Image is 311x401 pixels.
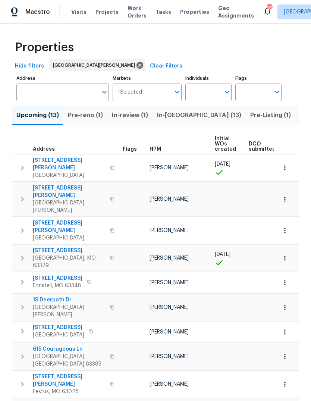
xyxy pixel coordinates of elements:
span: [PERSON_NAME] [150,165,189,170]
span: Address [33,147,55,152]
label: Individuals [185,76,232,81]
span: [STREET_ADDRESS][PERSON_NAME] [33,184,106,199]
button: Open [222,87,232,97]
span: [DATE] [215,252,230,257]
div: [GEOGRAPHIC_DATA][PERSON_NAME] [49,59,145,71]
span: [GEOGRAPHIC_DATA], MO 63379 [33,254,106,269]
span: Foristell, MO 63348 [33,282,82,289]
span: [GEOGRAPHIC_DATA] [33,234,106,242]
span: [GEOGRAPHIC_DATA] [33,331,84,339]
span: [PERSON_NAME] [150,354,189,359]
button: Clear Filters [147,59,185,73]
span: Pre-Listing (1) [250,110,291,120]
span: Tasks [155,9,171,15]
span: [PERSON_NAME] [150,329,189,335]
span: DCO submitted [249,141,276,152]
span: Geo Assignments [218,4,254,19]
label: Markets [113,76,182,81]
span: Properties [15,44,74,51]
span: HPM [150,147,161,152]
span: 1 Selected [118,89,142,95]
span: [GEOGRAPHIC_DATA][PERSON_NAME] [53,62,138,69]
button: Open [99,87,110,97]
span: In-review (1) [112,110,148,120]
label: Flags [235,76,282,81]
span: [PERSON_NAME] [150,280,189,285]
span: [GEOGRAPHIC_DATA][PERSON_NAME] [33,199,106,214]
span: Visits [71,8,87,16]
span: [PERSON_NAME] [150,228,189,233]
span: [STREET_ADDRESS][PERSON_NAME] [33,373,106,388]
span: 19 Deerpath Dr [33,296,106,304]
span: [STREET_ADDRESS][PERSON_NAME] [33,219,106,234]
span: [PERSON_NAME] [150,256,189,261]
span: Hide filters [15,62,44,71]
span: Properties [180,8,209,16]
div: 20 [267,4,272,12]
span: Work Orders [128,4,147,19]
span: Clear Filters [150,62,182,71]
span: Maestro [25,8,50,16]
button: Open [272,87,282,97]
span: Pre-reno (1) [68,110,103,120]
span: [DATE] [215,162,230,167]
span: 615 Courageous Ln [33,345,106,353]
span: Flags [123,147,137,152]
span: Initial WOs created [215,136,236,152]
span: [PERSON_NAME] [150,382,189,387]
span: [GEOGRAPHIC_DATA], [GEOGRAPHIC_DATA] 63385 [33,353,106,368]
span: [STREET_ADDRESS] [33,275,82,282]
span: [STREET_ADDRESS] [33,247,106,254]
span: [GEOGRAPHIC_DATA] [33,172,106,179]
span: [GEOGRAPHIC_DATA][PERSON_NAME] [33,304,106,319]
span: Festus, MO 63028 [33,388,106,395]
span: Projects [95,8,119,16]
button: Open [172,87,182,97]
span: [STREET_ADDRESS][PERSON_NAME] [33,157,106,172]
label: Address [16,76,109,81]
span: [PERSON_NAME] [150,305,189,310]
button: Hide filters [12,59,47,73]
span: In-[GEOGRAPHIC_DATA] (13) [157,110,241,120]
span: [STREET_ADDRESS] [33,324,84,331]
span: [PERSON_NAME] [150,197,189,202]
span: Upcoming (13) [16,110,59,120]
